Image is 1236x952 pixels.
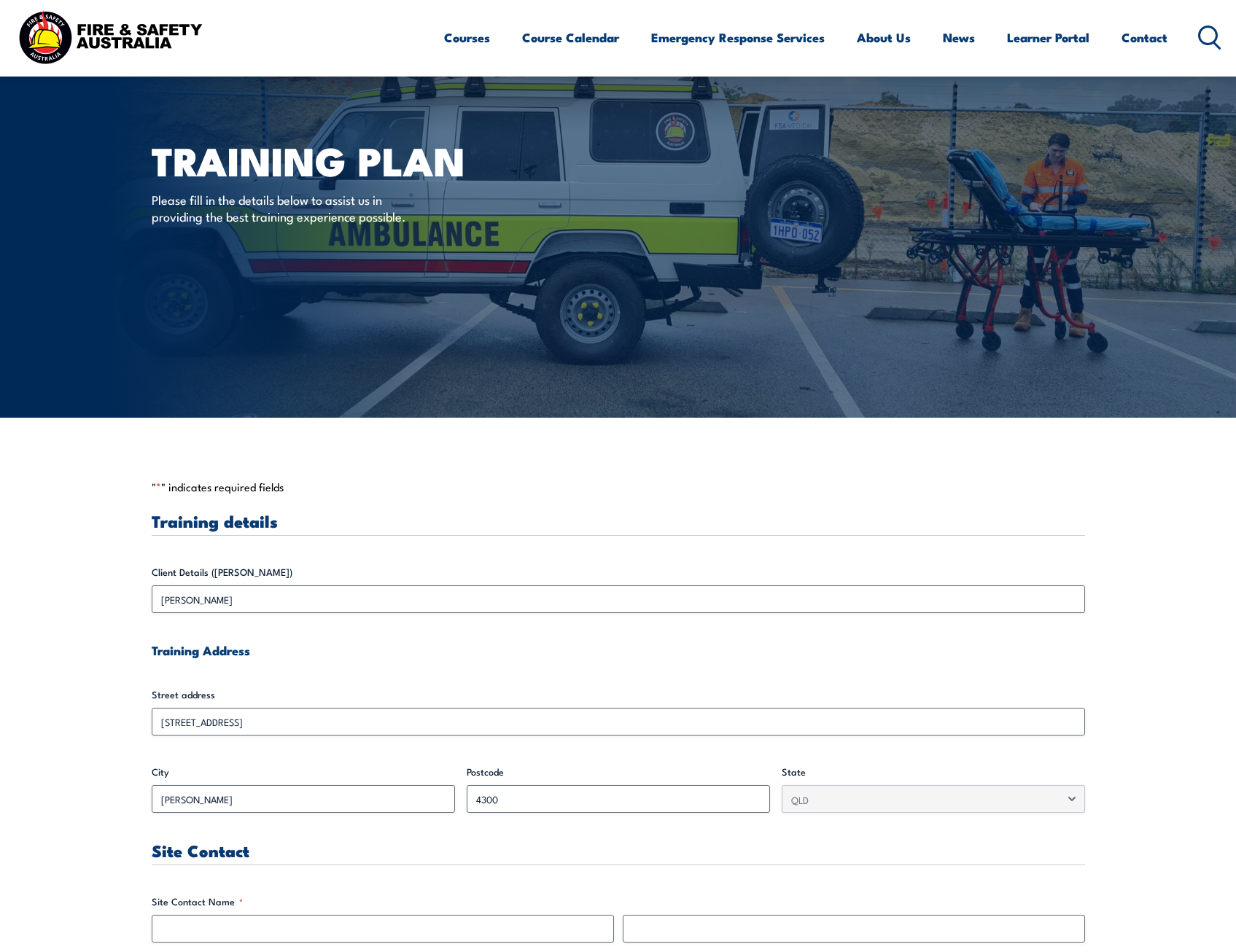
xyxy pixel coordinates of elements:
[152,480,1085,494] p: " " indicates required fields
[467,765,770,779] label: Postcode
[152,687,1085,702] label: Street address
[152,191,418,225] p: Please fill in the details below to assist us in providing the best training experience possible.
[943,18,975,57] a: News
[152,642,1085,658] h4: Training Address
[522,18,619,57] a: Course Calendar
[152,512,1085,529] h3: Training details
[782,765,1085,779] label: State
[651,18,825,57] a: Emergency Response Services
[152,842,1085,859] h3: Site Contact
[152,765,455,779] label: City
[152,143,512,177] h1: Training plan
[857,18,911,57] a: About Us
[152,565,1085,580] label: Client Details ([PERSON_NAME])
[152,894,243,909] legend: Site Contact Name
[444,18,490,57] a: Courses
[1007,18,1089,57] a: Learner Portal
[1122,18,1167,57] a: Contact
